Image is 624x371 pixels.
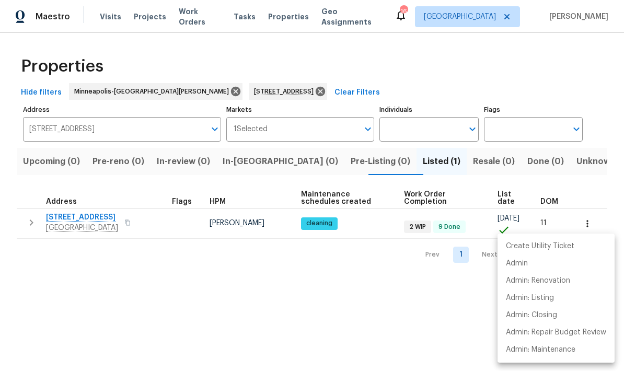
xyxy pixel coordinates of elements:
[506,275,570,286] p: Admin: Renovation
[506,293,554,304] p: Admin: Listing
[506,344,575,355] p: Admin: Maintenance
[506,327,606,338] p: Admin: Repair Budget Review
[506,310,557,321] p: Admin: Closing
[506,258,528,269] p: Admin
[506,241,574,252] p: Create Utility Ticket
